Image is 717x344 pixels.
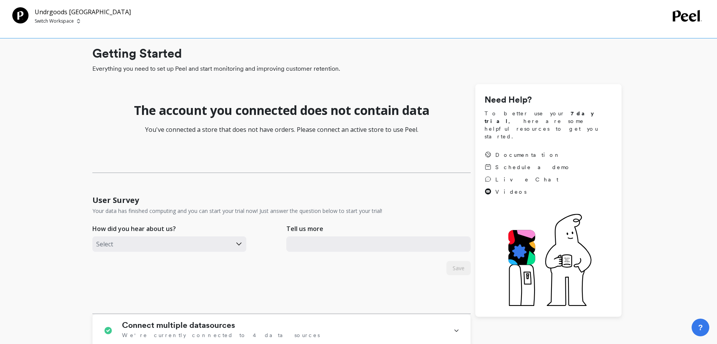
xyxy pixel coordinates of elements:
[485,110,612,140] span: To better use your , here are some helpful resources to get you started.
[92,207,382,215] p: Your data has finished computing and you can start your trial now! Just answer the question below...
[485,151,571,159] a: Documentation
[286,224,323,233] p: Tell us more
[485,188,571,196] a: Videos
[495,188,526,196] span: Videos
[134,103,430,118] h1: The account you connected does not contain data
[12,7,28,23] img: Team Profile
[92,125,471,134] p: You've connected a store that does not have orders. Please connect an active store to use Peel.
[495,151,561,159] span: Documentation
[495,176,558,183] span: Live Chat
[495,163,571,171] span: Schedule a demo
[92,224,176,233] p: How did you hear about us?
[92,195,139,206] h1: User Survey
[485,110,600,124] strong: 7 day trial
[35,7,131,17] p: Undrgoods [GEOGRAPHIC_DATA]
[692,319,709,336] button: ?
[122,331,320,339] span: We're currently connected to 4 data sources
[122,321,235,330] h1: Connect multiple datasources
[77,18,80,24] img: picker
[698,322,703,333] span: ?
[485,93,612,106] h1: Need Help?
[92,44,622,63] h1: Getting Started
[35,18,74,24] p: Switch Workspace
[485,163,571,171] a: Schedule a demo
[92,64,622,73] span: Everything you need to set up Peel and start monitoring and improving customer retention.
